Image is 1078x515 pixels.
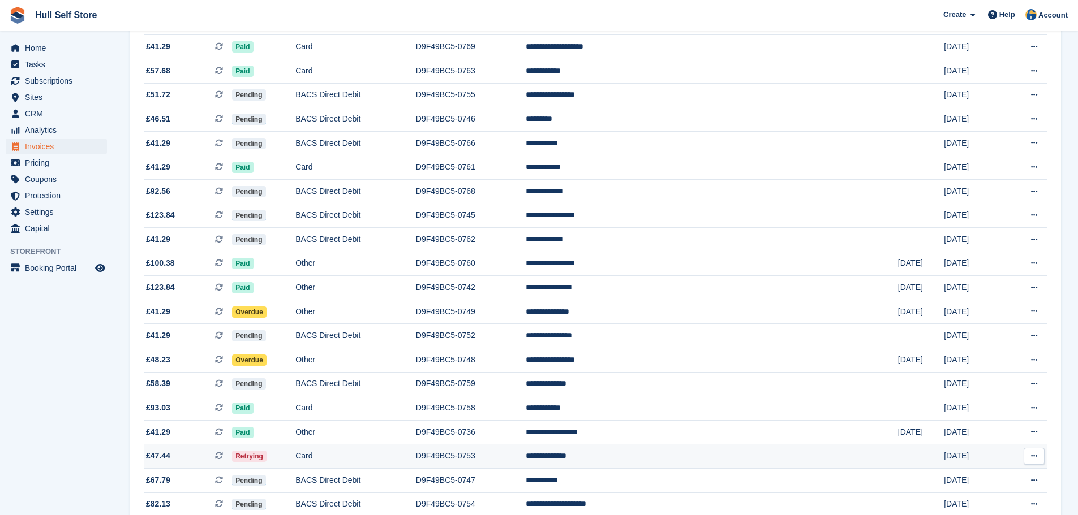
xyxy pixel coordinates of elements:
td: [DATE] [944,204,1003,228]
td: [DATE] [944,59,1003,83]
td: [DATE] [944,107,1003,132]
span: Paid [232,403,253,414]
span: £51.72 [146,89,170,101]
span: Protection [25,188,93,204]
span: Paid [232,162,253,173]
td: [DATE] [944,372,1003,396]
td: D9F49BC5-0763 [416,59,526,83]
span: Capital [25,220,93,236]
td: BACS Direct Debit [295,372,416,396]
a: menu [6,73,107,89]
span: £46.51 [146,113,170,125]
td: BACS Direct Debit [295,131,416,155]
td: BACS Direct Debit [295,179,416,204]
td: [DATE] [944,228,1003,252]
span: Pending [232,234,265,245]
td: D9F49BC5-0762 [416,228,526,252]
td: Other [295,300,416,324]
td: D9F49BC5-0753 [416,444,526,469]
span: £41.29 [146,330,170,341]
a: menu [6,220,107,236]
td: Card [295,59,416,83]
td: [DATE] [944,420,1003,444]
span: £41.29 [146,306,170,318]
span: £41.29 [146,426,170,438]
td: D9F49BC5-0761 [416,155,526,180]
td: BACS Direct Debit [295,107,416,132]
span: Paid [232,282,253,293]
span: Pending [232,330,265,341]
img: stora-icon-8386f47178a22dfd0bd8f6a31ec36ba5ce8667c1dd55bd0f319d3a0aa187defe.svg [9,7,26,24]
span: £58.39 [146,378,170,390]
a: menu [6,106,107,122]
span: Paid [232,258,253,269]
span: £67.79 [146,474,170,486]
td: D9F49BC5-0742 [416,276,526,300]
td: [DATE] [944,179,1003,204]
td: [DATE] [944,276,1003,300]
td: Card [295,396,416,421]
span: £57.68 [146,65,170,77]
span: £93.03 [146,402,170,414]
td: [DATE] [944,155,1003,180]
td: BACS Direct Debit [295,204,416,228]
a: menu [6,89,107,105]
td: Other [295,276,416,300]
td: [DATE] [944,469,1003,493]
td: BACS Direct Debit [295,469,416,493]
td: Card [295,444,416,469]
span: Tasks [25,57,93,72]
td: [DATE] [898,276,944,300]
td: Other [295,348,416,373]
span: Paid [232,41,253,53]
span: £92.56 [146,185,170,197]
td: D9F49BC5-0755 [416,83,526,107]
td: Card [295,35,416,59]
td: BACS Direct Debit [295,83,416,107]
td: D9F49BC5-0758 [416,396,526,421]
td: D9F49BC5-0747 [416,469,526,493]
span: Create [943,9,966,20]
td: D9F49BC5-0748 [416,348,526,373]
a: menu [6,204,107,220]
span: £41.29 [146,161,170,173]
span: Account [1038,10,1068,21]
a: menu [6,57,107,72]
a: Hull Self Store [31,6,101,24]
span: £41.29 [146,233,170,245]
img: Hull Self Store [1025,9,1037,20]
td: [DATE] [898,348,944,373]
span: Pricing [25,155,93,171]
td: D9F49BC5-0769 [416,35,526,59]
span: Paid [232,427,253,438]
td: BACS Direct Debit [295,324,416,348]
a: menu [6,188,107,204]
td: D9F49BC5-0746 [416,107,526,132]
td: D9F49BC5-0736 [416,420,526,444]
td: D9F49BC5-0752 [416,324,526,348]
span: Settings [25,204,93,220]
td: D9F49BC5-0766 [416,131,526,155]
td: [DATE] [944,396,1003,421]
span: £123.84 [146,282,175,293]
span: Subscriptions [25,73,93,89]
a: menu [6,155,107,171]
span: £41.29 [146,41,170,53]
td: Other [295,420,416,444]
span: Retrying [232,451,267,462]
td: [DATE] [944,131,1003,155]
a: Preview store [93,261,107,275]
td: Other [295,252,416,276]
td: [DATE] [944,348,1003,373]
span: Pending [232,378,265,390]
span: Overdue [232,354,267,366]
span: £123.84 [146,209,175,221]
td: D9F49BC5-0768 [416,179,526,204]
span: Pending [232,499,265,510]
td: [DATE] [898,420,944,444]
td: [DATE] [944,252,1003,276]
td: Card [295,155,416,180]
td: BACS Direct Debit [295,228,416,252]
span: Home [25,40,93,56]
span: Pending [232,210,265,221]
